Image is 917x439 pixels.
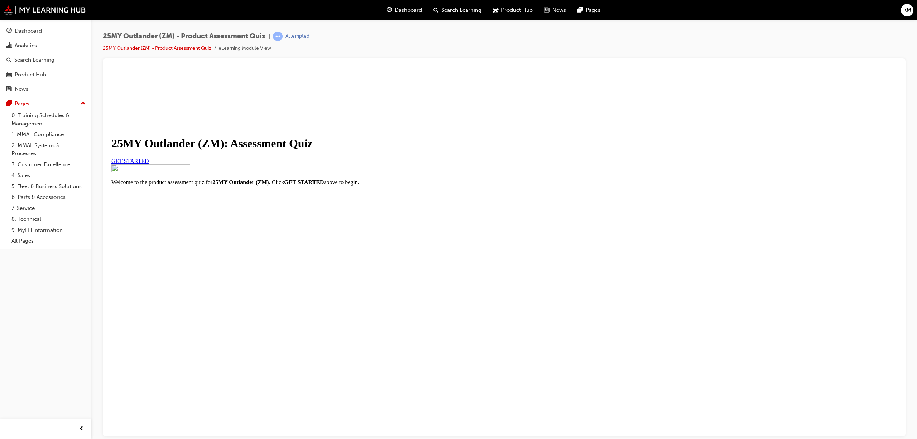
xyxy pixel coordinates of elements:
a: 25MY Outlander (ZM) - Product Assessment Quiz [103,45,211,51]
a: guage-iconDashboard [381,3,428,18]
span: up-icon [81,99,86,108]
span: chart-icon [6,43,12,49]
button: DashboardAnalyticsSearch LearningProduct HubNews [3,23,88,97]
span: news-icon [6,86,12,92]
div: Pages [15,100,29,108]
div: Product Hub [15,71,46,79]
img: mmal [4,5,86,15]
span: car-icon [493,6,498,15]
a: 3. Customer Excellence [9,159,88,170]
h1: 25MY Outlander (ZM): Assessment Quiz [3,66,788,79]
a: search-iconSearch Learning [428,3,487,18]
a: All Pages [9,235,88,247]
span: search-icon [433,6,438,15]
span: car-icon [6,72,12,78]
a: 8. Technical [9,214,88,225]
a: 7. Service [9,203,88,214]
a: 5. Fleet & Business Solutions [9,181,88,192]
span: guage-icon [6,28,12,34]
span: Pages [586,6,600,14]
a: 0. Training Schedules & Management [9,110,88,129]
a: Dashboard [3,24,88,38]
span: guage-icon [387,6,392,15]
button: KM [901,4,913,16]
a: 1. MMAL Compliance [9,129,88,140]
div: Attempted [285,33,309,40]
a: Search Learning [3,53,88,67]
a: 2. MMAL Systems & Processes [9,140,88,159]
div: Analytics [15,42,37,50]
strong: 25MY Outlander (ZM) [104,108,160,114]
span: pages-icon [6,101,12,107]
div: Search Learning [14,56,54,64]
a: 4. Sales [9,170,88,181]
a: Analytics [3,39,88,52]
span: News [552,6,566,14]
a: News [3,82,88,96]
span: Dashboard [395,6,422,14]
button: Pages [3,97,88,110]
span: 25MY Outlander (ZM) - Product Assessment Quiz [103,32,266,40]
span: search-icon [6,57,11,63]
a: car-iconProduct Hub [487,3,538,18]
span: prev-icon [79,425,84,434]
span: learningRecordVerb_ATTEMPT-icon [273,32,283,41]
span: Search Learning [441,6,481,14]
strong: GET STARTED [176,108,215,114]
span: | [269,32,270,40]
span: news-icon [544,6,549,15]
a: news-iconNews [538,3,572,18]
div: Dashboard [15,27,42,35]
span: KM [903,6,911,14]
p: Welcome to the product assessment quiz for . Click above to begin. [3,108,788,114]
a: 9. MyLH Information [9,225,88,236]
a: Product Hub [3,68,88,81]
li: eLearning Module View [219,44,271,53]
span: pages-icon [577,6,583,15]
a: pages-iconPages [572,3,606,18]
a: 6. Parts & Accessories [9,192,88,203]
a: GET STARTED [3,87,40,93]
span: Product Hub [501,6,533,14]
div: News [15,85,28,93]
